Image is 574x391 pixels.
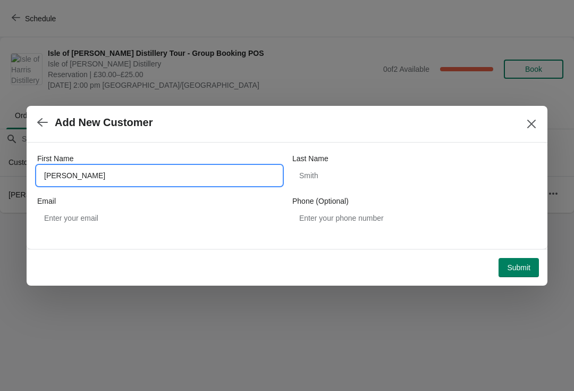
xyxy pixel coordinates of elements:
[507,263,530,272] span: Submit
[37,166,282,185] input: John
[292,196,349,206] label: Phone (Optional)
[37,196,56,206] label: Email
[292,166,537,185] input: Smith
[522,114,541,134] button: Close
[55,117,153,129] h2: Add New Customer
[37,153,73,164] label: First Name
[292,153,328,164] label: Last Name
[37,209,282,228] input: Enter your email
[292,209,537,228] input: Enter your phone number
[499,258,539,277] button: Submit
